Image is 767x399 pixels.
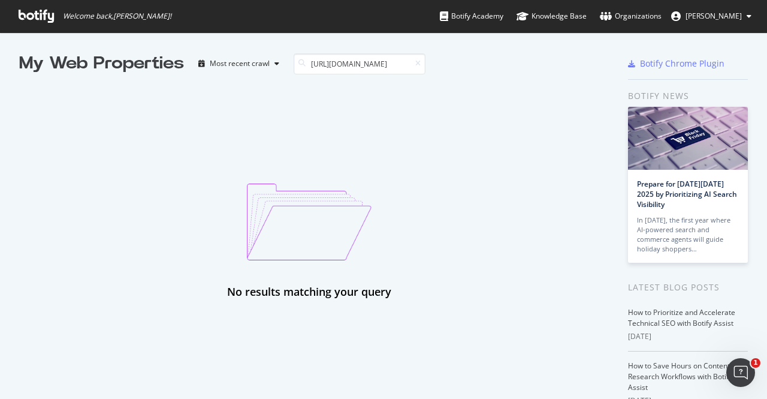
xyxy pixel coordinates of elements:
input: Search [294,53,425,74]
button: Most recent crawl [194,54,284,73]
div: Knowledge Base [517,10,587,22]
img: Prepare for Black Friday 2025 by Prioritizing AI Search Visibility [628,107,748,170]
span: 1 [751,358,760,368]
div: No results matching your query [227,284,391,300]
a: How to Save Hours on Content and Research Workflows with Botify Assist [628,361,744,392]
a: Prepare for [DATE][DATE] 2025 by Prioritizing AI Search Visibility [637,179,737,209]
img: emptyProjectImage [247,184,372,260]
div: Botify news [628,89,748,103]
span: Vinod Immanni [686,11,742,21]
div: Latest Blog Posts [628,281,748,294]
div: Most recent crawl [210,60,270,67]
div: [DATE] [628,331,748,342]
div: My Web Properties [19,52,184,76]
div: Organizations [600,10,662,22]
span: Welcome back, [PERSON_NAME] ! [63,11,171,21]
a: Botify Chrome Plugin [628,58,724,70]
div: In [DATE], the first year where AI-powered search and commerce agents will guide holiday shoppers… [637,215,739,254]
button: [PERSON_NAME] [662,7,761,26]
div: Botify Chrome Plugin [640,58,724,70]
iframe: Intercom live chat [726,358,755,387]
div: Botify Academy [440,10,503,22]
a: How to Prioritize and Accelerate Technical SEO with Botify Assist [628,307,735,328]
